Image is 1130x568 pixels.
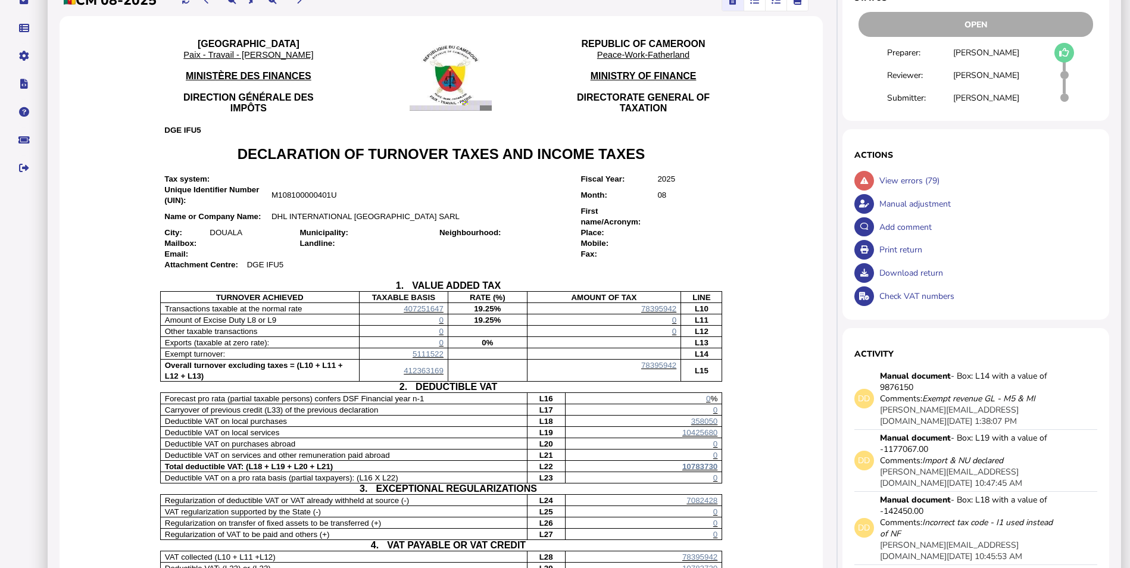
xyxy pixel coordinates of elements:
span: Fax: [580,249,597,258]
span: Deductible VAT on local purchases [165,417,287,426]
span: First name/Acronym: [580,207,641,226]
span: Unique Identifier Number (UIN): [164,185,259,205]
span: 0 [672,327,676,336]
button: Sign out [11,155,36,180]
span: L19 [539,428,553,437]
i: Import & NU declared [922,455,1003,466]
span: L26 [539,519,553,528]
div: Add comment [876,216,1097,239]
span: Attachment Centre: [164,260,246,269]
span: DIRECTION GÉNÉRALE DES IMPÔTS [183,92,314,113]
div: Print return [876,238,1097,261]
div: Comments: [880,455,1003,466]
div: Preparer: [887,47,953,58]
span: L12 [695,327,708,336]
div: - Box: L19 with a value of -1177067.00 [880,432,1059,455]
span: DIRECTORATE GENERAL OF TAXATION [577,92,710,113]
i: Exempt revenue GL - M5 & MI [922,393,1035,404]
span: Forecast pro rata (partial taxable persons) confers DSF Financial year n-1 [165,394,424,403]
div: Open [859,12,1093,37]
span: L25 [539,507,553,516]
div: Return status - Actions are restricted to nominated users [854,12,1097,37]
div: DD [854,518,874,538]
span: Total deductible VAT: (L18 + L19 + L20 + L21) [165,462,333,471]
span: 08 [657,191,666,199]
span: Deductible VAT on a pro rata basis (partial taxpayers): (L16 X L22) [165,473,398,482]
span: Regularization of deductible VAT or VAT already withheld at source (-) [165,496,409,505]
button: Mark as draft [1054,43,1074,63]
span: 407251647 [404,304,444,313]
span: L18 [539,417,553,426]
span: Other taxable transactions [165,327,258,336]
div: Check VAT numbers [876,285,1097,308]
span: 0 [439,316,443,324]
span: L14 [695,349,708,358]
span: 0 [439,338,443,347]
div: Comments: [880,393,1035,404]
span: MINISTÈRE DES FINANCES [186,71,311,81]
button: Check VAT numbers on return. [854,286,874,306]
span: Tax system: [164,174,210,183]
span: Place: [580,228,604,237]
span: Amount of Excise Duty L8 or L9 [165,316,276,324]
span: [GEOGRAPHIC_DATA] [198,39,299,49]
div: DD [854,389,874,408]
span: L27 [539,530,553,539]
strong: Manual document [880,432,951,444]
strong: Manual document [880,370,951,382]
span: 4. [371,540,387,550]
span: L28 [539,553,553,561]
app-user-presentation: [PERSON_NAME][EMAIL_ADDRESS][DOMAIN_NAME] [880,466,1019,489]
span: L20 [539,439,553,448]
span: 0 [439,327,443,336]
span: 2. [399,382,416,392]
span: L16 [539,394,553,403]
div: [PERSON_NAME] [953,70,1019,81]
span: EXCEPTIONAL REGULARIZATIONS [376,483,537,494]
span: VAT PAYABLE OR VAT CREDIT [387,540,526,550]
span: Landline: [299,239,335,248]
span: Municipality: [299,228,348,237]
div: [DATE] 10:45:53 AM [880,539,1059,562]
span: 10425680 [682,428,717,437]
img: 2Q== [410,40,492,111]
span: Exempt turnover: [165,349,225,358]
span: Exports (taxable at zero rate): [165,338,270,347]
span: VALUE ADDED TAX [412,280,501,291]
span: 0% [482,338,493,347]
span: Regularization of VAT to be paid and others (+) [165,530,330,539]
span: 78395942 [682,553,717,561]
button: Make a comment in the activity log. [854,217,874,237]
span: Fiscal Year: [580,174,625,183]
span: DGE IFU5 [164,126,201,135]
button: Raise a support ticket [11,127,36,152]
span: Neighbourhood: [439,228,501,237]
span: TURNOVER ACHIEVED [216,293,304,302]
h1: Actions [854,149,1097,161]
div: Download return [876,261,1097,285]
span: 0 [713,451,717,460]
i: Incorrect tax code - I1 used instead of NF [880,517,1053,539]
span: Mailbox: [164,239,196,248]
span: Regularization on transfer of fixed assets to be transferred (+) [165,519,381,528]
span: REPUBLIC OF CAMEROON [582,39,706,49]
span: L10 [695,304,708,313]
div: Manual adjustment [876,192,1097,216]
span: 0 [713,439,717,448]
h1: Activity [854,348,1097,360]
span: 0 [713,519,717,528]
button: Make an adjustment to this return. [854,194,874,214]
span: 78395942 [641,304,676,313]
span: City: [164,228,182,237]
span: Email: [164,249,188,258]
span: L17 [539,405,553,414]
span: LINE [692,293,710,302]
span: Overall turnover excluding taxes = (L10 + L11 + L12 + L13) [165,361,343,380]
span: 7082428 [686,496,717,505]
span: Month: [580,191,607,199]
span: AMOUNT OF TAX [571,293,636,302]
button: Help pages [11,99,36,124]
span: DOUALA [210,228,242,237]
span: 0 [706,394,710,403]
div: Submitter: [887,92,953,104]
